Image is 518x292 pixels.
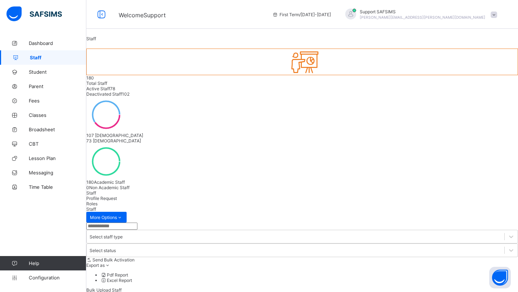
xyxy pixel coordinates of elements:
span: Dashboard [29,40,86,46]
span: Messaging [29,170,86,175]
span: Export as [86,263,105,268]
span: Lesson Plan [29,155,86,161]
li: dropdown-list-item-null-0 [101,272,518,278]
span: Staff [86,190,96,196]
span: Send Bulk Activation [92,257,135,263]
span: session/term information [272,12,331,17]
span: Configuration [29,275,86,280]
span: Time Table [29,184,86,190]
span: Non Academic Staff [89,185,129,190]
span: Welcome Support [119,12,166,19]
span: Student [29,69,86,75]
span: 73 [86,138,92,143]
span: [DEMOGRAPHIC_DATA] [93,138,141,143]
span: Help [29,260,86,266]
span: 180 [86,179,94,185]
span: [DEMOGRAPHIC_DATA] [95,133,143,138]
span: Classes [29,112,86,118]
span: Deactivated Staff [86,91,122,97]
span: Academic Staff [94,179,125,185]
span: Broadsheet [29,127,86,132]
img: safsims [6,6,62,22]
span: 107 [86,133,94,138]
span: Staff [86,36,96,41]
div: Total Staff [86,81,518,86]
div: SupportSAFSIMS [338,9,501,20]
span: [PERSON_NAME][EMAIL_ADDRESS][PERSON_NAME][DOMAIN_NAME] [360,15,485,19]
span: Parent [29,83,86,89]
span: Support SAFSIMS [360,9,485,14]
span: Roles [86,201,97,206]
span: Staff [86,206,96,212]
span: 180 [86,75,94,81]
span: 0 [86,185,89,190]
span: More Options [90,215,123,220]
span: Staff [30,55,86,60]
span: Fees [29,98,86,104]
span: 102 [122,91,129,97]
span: CBT [29,141,86,147]
li: dropdown-list-item-null-1 [101,278,518,283]
div: Select staff type [90,234,123,239]
span: Profile Request [86,196,117,201]
div: Select status [90,248,116,253]
button: Open asap [489,267,511,288]
span: 78 [110,86,115,91]
span: Active Staff [86,86,110,91]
